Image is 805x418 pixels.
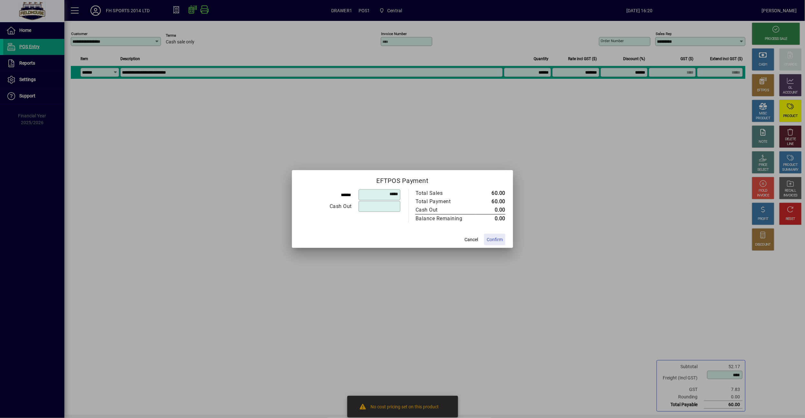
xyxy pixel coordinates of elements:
[461,234,482,245] button: Cancel
[415,197,476,206] td: Total Payment
[476,214,505,223] td: 0.00
[415,189,476,197] td: Total Sales
[487,236,503,243] span: Confirm
[300,203,352,210] div: Cash Out
[476,189,505,197] td: 60.00
[476,197,505,206] td: 60.00
[484,234,505,245] button: Confirm
[416,206,470,214] div: Cash Out
[476,206,505,214] td: 0.00
[464,236,478,243] span: Cancel
[416,215,470,223] div: Balance Remaining
[292,170,513,189] h2: EFTPOS Payment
